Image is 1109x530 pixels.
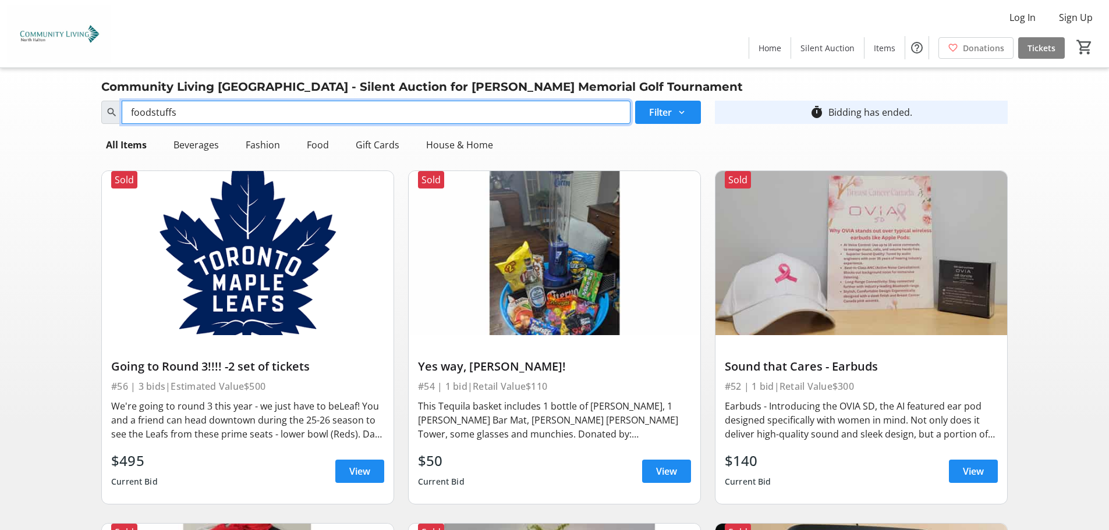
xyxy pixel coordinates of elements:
[1027,42,1055,54] span: Tickets
[828,105,912,119] div: Bidding has ended.
[302,133,334,156] div: Food
[759,42,781,54] span: Home
[905,36,929,59] button: Help
[101,133,151,156] div: All Items
[7,5,111,63] img: Community Living North Halton's Logo
[749,37,791,59] a: Home
[111,450,158,471] div: $495
[1074,37,1095,58] button: Cart
[1018,37,1065,59] a: Tickets
[874,42,895,54] span: Items
[418,471,465,492] div: Current Bid
[715,171,1007,335] img: Sound that Cares - Earbuds
[642,460,691,483] a: View
[649,105,672,119] span: Filter
[725,378,998,394] div: #52 | 1 bid | Retail Value $300
[111,471,158,492] div: Current Bid
[949,460,998,483] a: View
[169,133,224,156] div: Beverages
[335,460,384,483] a: View
[800,42,855,54] span: Silent Auction
[791,37,864,59] a: Silent Auction
[1000,8,1045,27] button: Log In
[725,171,751,188] div: Sold
[111,378,384,394] div: #56 | 3 bids | Estimated Value $500
[864,37,905,59] a: Items
[94,77,750,96] div: Community Living [GEOGRAPHIC_DATA] - Silent Auction for [PERSON_NAME] Memorial Golf Tournament
[725,399,998,441] div: Earbuds - Introducing the OVIA SD, the AI featured ear pod designed specifically with women in mi...
[418,450,465,471] div: $50
[656,464,677,478] span: View
[1059,10,1093,24] span: Sign Up
[111,360,384,374] div: Going to Round 3!!!! -2 set of tickets
[1050,8,1102,27] button: Sign Up
[810,105,824,119] mat-icon: timer_outline
[111,171,137,188] div: Sold
[1009,10,1036,24] span: Log In
[725,450,771,471] div: $140
[418,399,691,441] div: This Tequila basket includes 1 bottle of [PERSON_NAME], 1 [PERSON_NAME] Bar Mat, [PERSON_NAME] [P...
[351,133,404,156] div: Gift Cards
[963,42,1004,54] span: Donations
[725,360,998,374] div: Sound that Cares - Earbuds
[111,399,384,441] div: We're going to round 3 this year - we just have to beLeaf! You and a friend can head downtown dur...
[409,171,700,335] img: Yes way, José!
[241,133,285,156] div: Fashion
[418,171,444,188] div: Sold
[102,171,394,335] img: Going to Round 3!!!! -2 set of tickets
[349,464,370,478] span: View
[963,464,984,478] span: View
[725,471,771,492] div: Current Bid
[418,360,691,374] div: Yes way, [PERSON_NAME]!
[938,37,1014,59] a: Donations
[421,133,498,156] div: House & Home
[418,378,691,394] div: #54 | 1 bid | Retail Value $110
[635,101,701,124] button: Filter
[122,101,630,124] input: Try searching by item name, number, or sponsor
